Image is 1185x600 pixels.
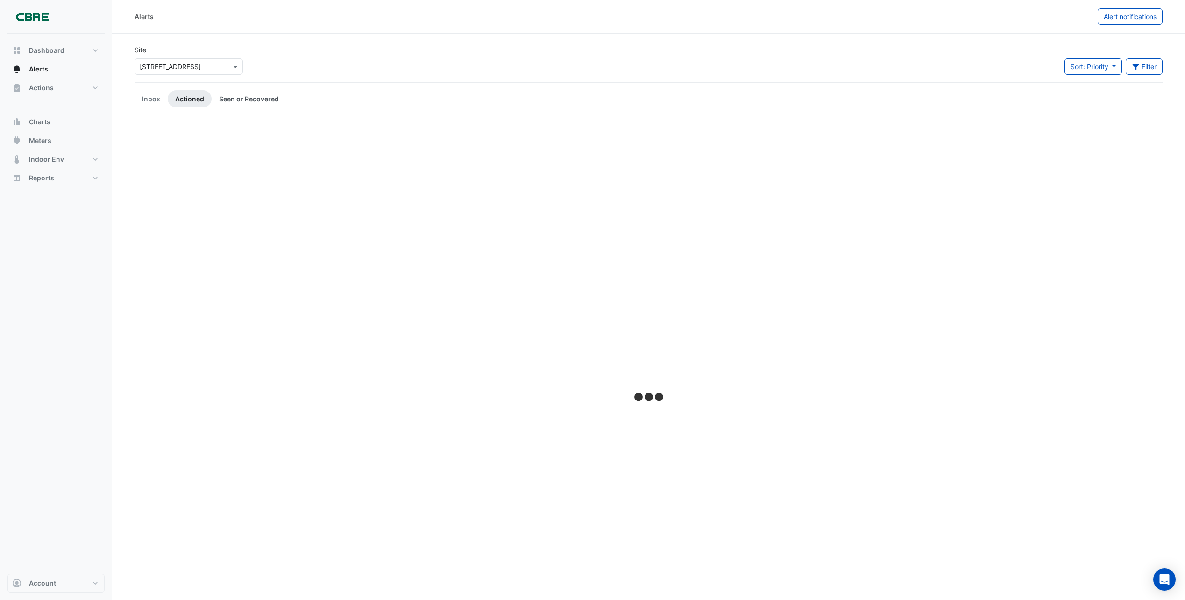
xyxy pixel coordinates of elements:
[7,574,105,593] button: Account
[12,64,21,74] app-icon: Alerts
[7,169,105,187] button: Reports
[12,117,21,127] app-icon: Charts
[7,150,105,169] button: Indoor Env
[1153,568,1176,591] div: Open Intercom Messenger
[11,7,53,26] img: Company Logo
[7,113,105,131] button: Charts
[29,64,48,74] span: Alerts
[12,173,21,183] app-icon: Reports
[29,579,56,588] span: Account
[29,83,54,93] span: Actions
[1126,58,1163,75] button: Filter
[1104,13,1157,21] span: Alert notifications
[7,41,105,60] button: Dashboard
[12,83,21,93] app-icon: Actions
[1071,63,1108,71] span: Sort: Priority
[168,90,212,107] a: Actioned
[7,79,105,97] button: Actions
[29,117,50,127] span: Charts
[12,155,21,164] app-icon: Indoor Env
[29,155,64,164] span: Indoor Env
[12,136,21,145] app-icon: Meters
[12,46,21,55] app-icon: Dashboard
[29,46,64,55] span: Dashboard
[29,136,51,145] span: Meters
[7,60,105,79] button: Alerts
[135,90,168,107] a: Inbox
[135,12,154,21] div: Alerts
[135,45,146,55] label: Site
[1064,58,1122,75] button: Sort: Priority
[29,173,54,183] span: Reports
[7,131,105,150] button: Meters
[212,90,286,107] a: Seen or Recovered
[1098,8,1163,25] button: Alert notifications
